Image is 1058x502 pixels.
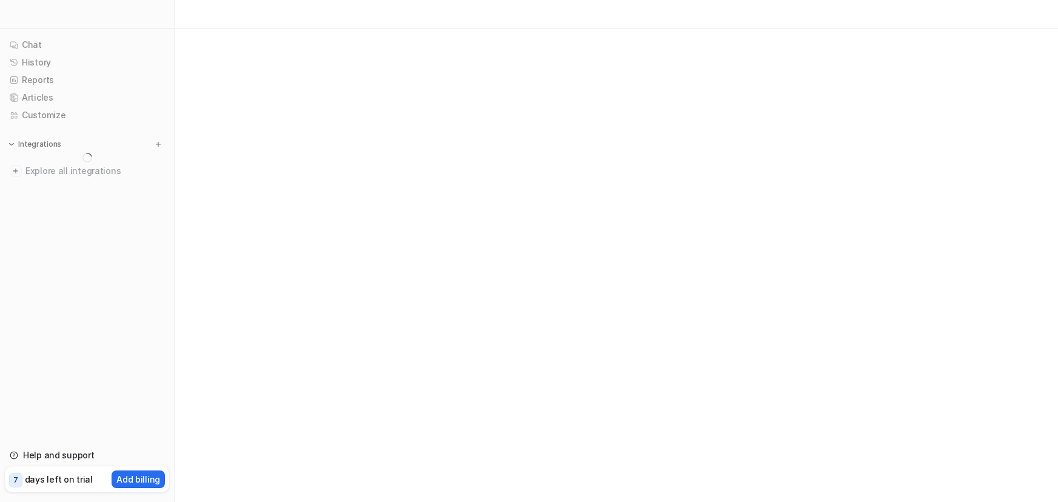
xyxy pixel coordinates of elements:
[10,165,22,177] img: explore all integrations
[18,139,61,149] p: Integrations
[7,140,16,149] img: expand menu
[5,162,169,179] a: Explore all integrations
[5,107,169,124] a: Customize
[5,447,169,464] a: Help and support
[5,72,169,89] a: Reports
[116,473,160,486] p: Add billing
[25,161,164,181] span: Explore all integrations
[5,138,65,150] button: Integrations
[25,473,93,486] p: days left on trial
[112,470,165,488] button: Add billing
[13,475,18,486] p: 7
[154,140,162,149] img: menu_add.svg
[5,89,169,106] a: Articles
[5,54,169,71] a: History
[5,36,169,53] a: Chat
